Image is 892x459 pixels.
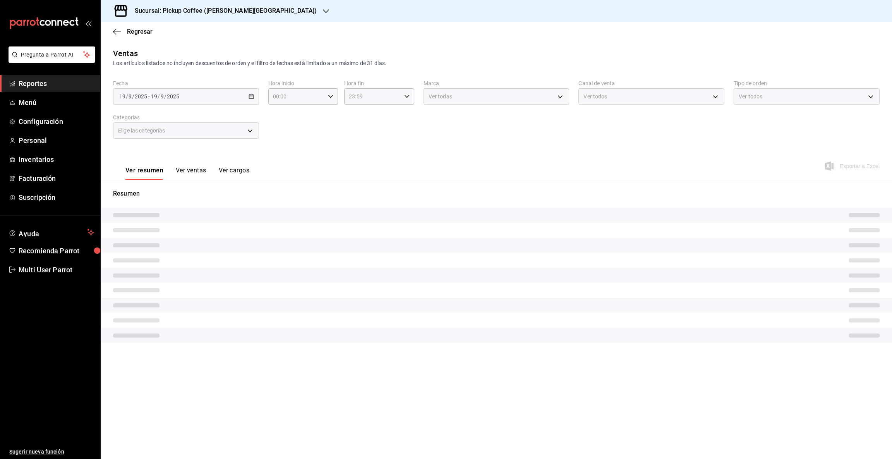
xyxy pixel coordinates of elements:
span: Ver todos [583,93,607,100]
span: - [148,93,150,100]
span: Configuración [19,116,94,127]
button: Pregunta a Parrot AI [9,46,95,63]
label: Canal de venta [578,81,724,86]
button: Ver resumen [125,167,163,180]
label: Hora fin [344,81,414,86]
label: Fecha [113,81,259,86]
input: ---- [166,93,180,100]
input: -- [160,93,164,100]
button: Regresar [113,28,153,35]
label: Tipo de orden [734,81,880,86]
span: Pregunta a Parrot AI [21,51,83,59]
label: Categorías [113,115,259,120]
label: Marca [424,81,570,86]
label: Hora inicio [268,81,338,86]
a: Pregunta a Parrot AI [5,56,95,64]
span: / [132,93,134,100]
span: / [158,93,160,100]
span: Recomienda Parrot [19,246,94,256]
input: -- [151,93,158,100]
button: open_drawer_menu [85,20,91,26]
span: Elige las categorías [118,127,165,134]
span: Ver todas [429,93,452,100]
span: Suscripción [19,192,94,203]
span: Regresar [127,28,153,35]
span: Multi User Parrot [19,265,94,275]
span: Facturación [19,173,94,184]
input: -- [119,93,126,100]
div: navigation tabs [125,167,249,180]
input: -- [128,93,132,100]
button: Ver cargos [219,167,250,180]
div: Ventas [113,48,138,59]
h3: Sucursal: Pickup Coffee ([PERSON_NAME][GEOGRAPHIC_DATA]) [129,6,317,15]
span: Ver todos [739,93,762,100]
input: ---- [134,93,148,100]
p: Resumen [113,189,880,198]
span: Sugerir nueva función [9,448,94,456]
span: / [126,93,128,100]
span: Reportes [19,78,94,89]
span: Ayuda [19,228,84,237]
span: Personal [19,135,94,146]
div: Los artículos listados no incluyen descuentos de orden y el filtro de fechas está limitado a un m... [113,59,880,67]
span: / [164,93,166,100]
button: Ver ventas [176,167,206,180]
span: Menú [19,97,94,108]
span: Inventarios [19,154,94,165]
